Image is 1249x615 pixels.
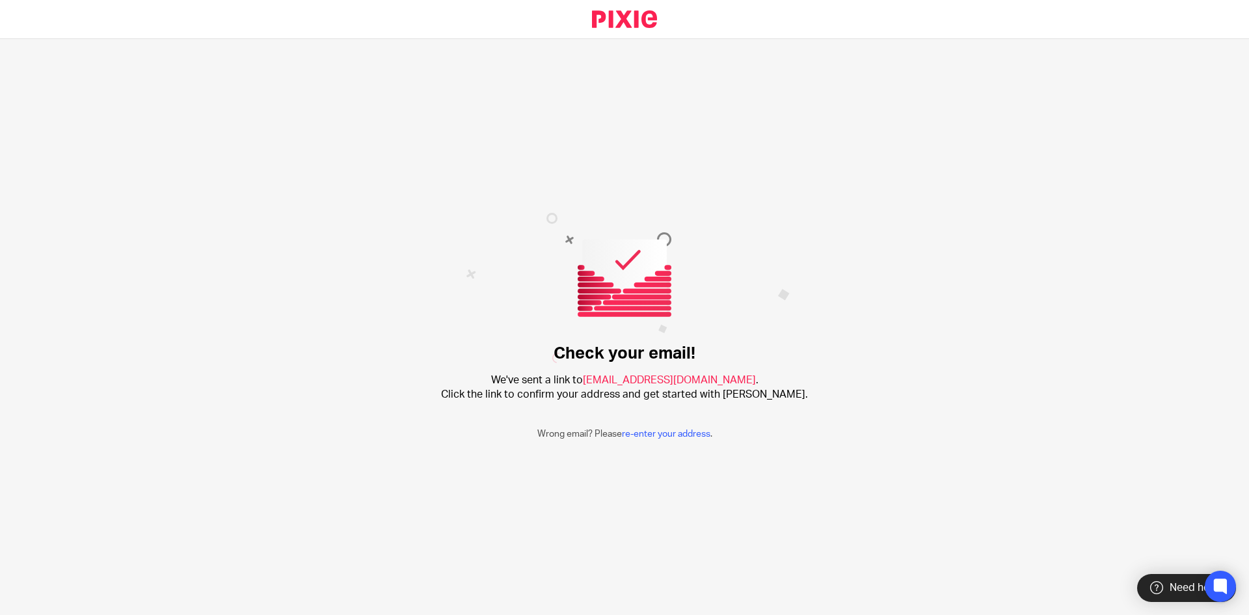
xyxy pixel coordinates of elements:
span: [EMAIL_ADDRESS][DOMAIN_NAME] [583,375,756,385]
h2: We've sent a link to . Click the link to confirm your address and get started with [PERSON_NAME]. [441,374,808,402]
a: re-enter your address [622,430,710,439]
img: Confirm email image [466,213,790,363]
div: Need help? [1137,574,1236,602]
p: Wrong email? Please . [537,428,712,441]
h1: Check your email! [554,344,695,364]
